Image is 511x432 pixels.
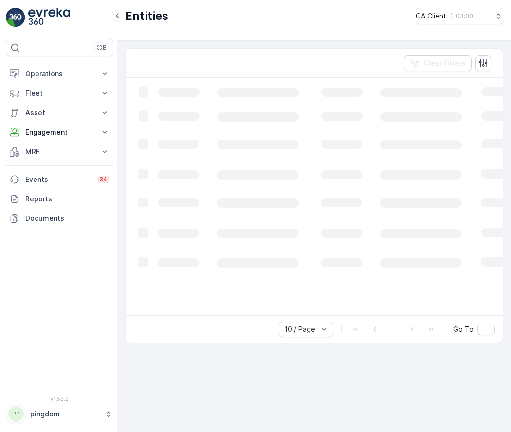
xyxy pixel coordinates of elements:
[25,108,94,118] p: Asset
[30,409,100,419] p: pingdom
[416,11,446,21] p: QA Client
[6,8,25,27] img: logo
[6,64,113,84] button: Operations
[28,8,70,27] img: logo_light-DOdMpM7g.png
[25,89,94,98] p: Fleet
[404,55,472,71] button: Clear Filters
[6,404,113,424] button: PPpingdom
[450,12,475,20] p: ( +03:00 )
[25,175,91,184] p: Events
[97,44,107,52] p: ⌘B
[6,189,113,209] a: Reports
[6,396,113,402] span: v 1.52.2
[423,58,466,68] p: Clear Filters
[99,176,108,183] p: 34
[6,170,113,189] a: Events34
[8,406,24,422] div: PP
[416,8,503,24] button: QA Client(+03:00)
[25,194,109,204] p: Reports
[453,324,474,334] span: Go To
[25,147,94,157] p: MRF
[125,8,168,24] p: Entities
[25,69,94,79] p: Operations
[6,84,113,103] button: Fleet
[6,209,113,228] a: Documents
[6,142,113,162] button: MRF
[25,127,94,137] p: Engagement
[6,103,113,123] button: Asset
[6,123,113,142] button: Engagement
[25,214,109,223] p: Documents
